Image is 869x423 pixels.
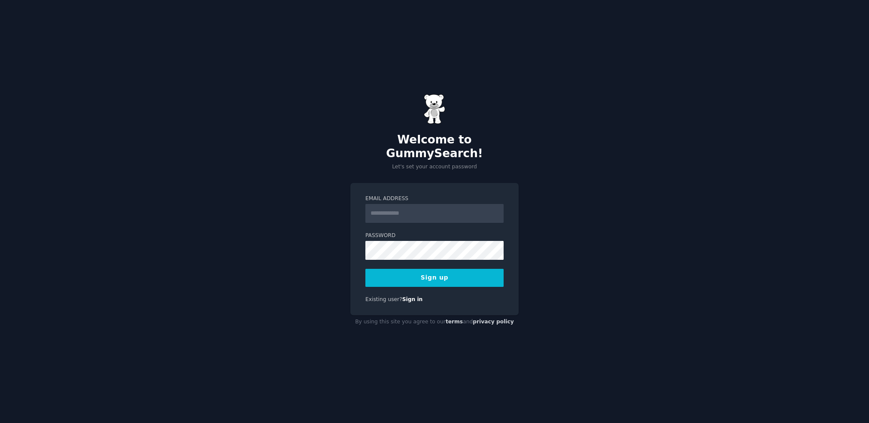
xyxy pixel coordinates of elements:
a: Sign in [402,296,423,302]
div: By using this site you agree to our and [350,315,519,329]
a: terms [446,319,463,325]
label: Password [365,232,504,240]
p: Let's set your account password [350,163,519,171]
img: Gummy Bear [424,94,445,124]
span: Existing user? [365,296,402,302]
h2: Welcome to GummySearch! [350,133,519,160]
label: Email Address [365,195,504,203]
button: Sign up [365,269,504,287]
a: privacy policy [473,319,514,325]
